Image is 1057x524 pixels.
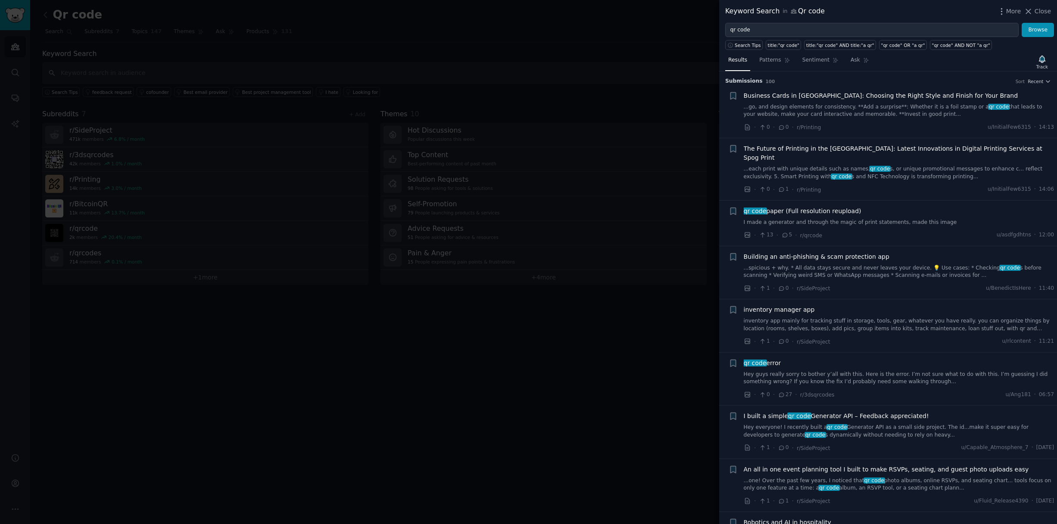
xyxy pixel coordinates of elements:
span: qr code [804,432,826,438]
span: Submission s [725,78,763,85]
span: Close [1035,7,1051,16]
span: · [792,123,794,132]
span: · [1034,124,1036,131]
span: qr code [818,485,840,491]
button: Search Tips [725,40,763,50]
span: Patterns [759,56,781,64]
span: 1 [759,497,770,505]
span: qr code [826,424,848,430]
a: The Future of Printing in the [GEOGRAPHIC_DATA]: Latest Innovations in Digital Printing Services ... [744,144,1054,162]
span: · [792,443,794,453]
span: I built a simple Generator API – Feedback appreciated! [744,412,929,421]
span: · [773,185,775,194]
span: 1 [759,285,770,292]
a: Building an anti-phishing & scam protection app [744,252,889,261]
span: u/rlcontent [1002,338,1031,345]
a: inventory app mainly for tracking stuff in storage, tools, gear, whatever you have really. you ca... [744,317,1054,332]
a: title:"qr code" AND title:"a qr" [804,40,876,50]
span: 27 [778,391,792,399]
span: 14:06 [1039,186,1054,193]
span: · [773,123,775,132]
span: r/Printing [797,187,821,193]
a: ...each print with unique details such as names,qr codes, or unique promotional messages to enhan... [744,165,1054,180]
a: title:"qr code" [766,40,801,50]
span: r/SideProject [797,285,830,291]
span: error [744,359,781,368]
button: Close [1024,7,1051,16]
span: · [754,337,756,346]
span: Sentiment [802,56,829,64]
span: 1 [778,497,789,505]
span: r/qrcode [800,233,822,239]
span: · [773,337,775,346]
span: · [773,284,775,293]
span: · [1034,231,1036,239]
span: qr code [869,166,891,172]
a: Business Cards in [GEOGRAPHIC_DATA]: Choosing the Right Style and Finish for Your Brand [744,91,1018,100]
span: Ask [851,56,860,64]
span: · [1032,497,1033,505]
span: Recent [1028,78,1043,84]
span: 0 [778,124,789,131]
span: 11:21 [1039,338,1054,345]
a: "qr code" AND NOT "a qr" [930,40,992,50]
a: qr codepaper (Full resolution reupload) [744,207,861,216]
button: Recent [1028,78,1051,84]
span: · [773,443,775,453]
a: "qr code" OR "a qr" [879,40,927,50]
span: 0 [778,338,789,345]
span: · [754,390,756,399]
span: 100 [766,79,775,84]
span: qr code [743,208,767,214]
div: Keyword Search Qr code [725,6,825,17]
button: More [997,7,1021,16]
span: qr code [831,174,852,180]
button: Browse [1022,23,1054,37]
span: · [754,185,756,194]
span: · [795,390,797,399]
span: 0 [759,186,770,193]
span: · [754,231,756,240]
span: 1 [759,444,770,452]
input: Try a keyword related to your business [725,23,1019,37]
span: r/SideProject [797,445,830,451]
span: · [754,284,756,293]
span: u/BenedictIsHere [986,285,1031,292]
a: ...spicious + why. * All data stays secure and never leaves your device. 💡 Use cases: * Checkingq... [744,264,1054,279]
span: 0 [759,124,770,131]
span: 14:13 [1039,124,1054,131]
span: qr code [864,477,885,484]
span: · [792,185,794,194]
span: · [792,337,794,346]
span: qr code [787,412,811,419]
span: · [776,231,778,240]
span: 0 [778,444,789,452]
span: · [1034,391,1036,399]
span: · [1034,186,1036,193]
span: · [1032,444,1033,452]
span: · [1034,338,1036,345]
span: · [754,443,756,453]
span: paper (Full resolution reupload) [744,207,861,216]
span: [DATE] [1036,497,1054,505]
a: Hey guys really sorry to bother y’all with this. Here is the error. I’m not sure what to do with ... [744,371,1054,386]
span: qr code [988,104,1010,110]
span: · [792,284,794,293]
span: 1 [778,186,789,193]
span: r/3dsqrcodes [800,392,835,398]
a: inventory manager app [744,305,815,314]
a: I made a generator and through the magic of print statements, made this image [744,219,1054,226]
span: · [773,390,775,399]
div: title:"qr code" AND title:"a qr" [806,42,874,48]
a: An all in one event planning tool I built to make RSVPs, seating, and guest photo uploads easy [744,465,1029,474]
div: "qr code" AND NOT "a qr" [932,42,990,48]
span: · [792,496,794,505]
span: [DATE] [1036,444,1054,452]
span: in [783,8,787,16]
span: More [1006,7,1021,16]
